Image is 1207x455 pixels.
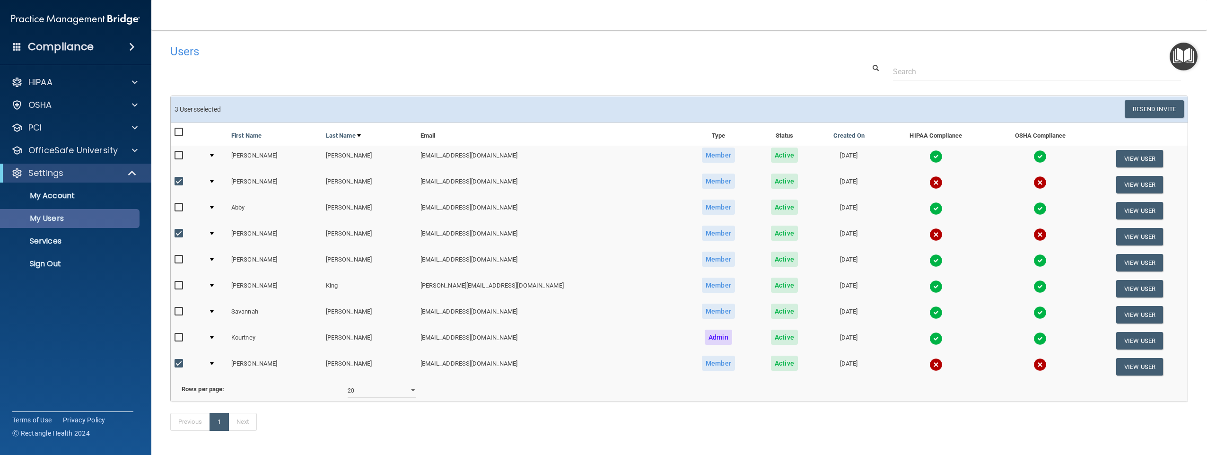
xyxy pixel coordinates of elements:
a: Created On [833,130,865,141]
td: [EMAIL_ADDRESS][DOMAIN_NAME] [417,250,683,276]
td: [EMAIL_ADDRESS][DOMAIN_NAME] [417,198,683,224]
button: Open Resource Center [1170,43,1198,70]
span: Member [702,174,735,189]
span: Member [702,200,735,215]
th: Type [682,123,754,146]
td: [EMAIL_ADDRESS][DOMAIN_NAME] [417,328,683,354]
img: tick.e7d51cea.svg [1033,150,1047,163]
span: Member [702,278,735,293]
a: Previous [170,413,210,431]
td: [DATE] [814,250,883,276]
button: View User [1116,176,1163,193]
span: Active [771,200,798,215]
td: [PERSON_NAME] [322,250,417,276]
img: tick.e7d51cea.svg [929,332,943,345]
img: tick.e7d51cea.svg [929,150,943,163]
a: First Name [231,130,262,141]
td: [PERSON_NAME] [227,250,322,276]
iframe: Drift Widget Chat Controller [1160,390,1196,426]
td: Savannah [227,302,322,328]
img: cross.ca9f0e7f.svg [929,176,943,189]
button: View User [1116,280,1163,297]
td: [PERSON_NAME] [322,302,417,328]
td: [PERSON_NAME] [227,354,322,379]
a: OSHA [11,99,138,111]
p: PCI [28,122,42,133]
button: View User [1116,332,1163,350]
td: [EMAIL_ADDRESS][DOMAIN_NAME] [417,224,683,250]
td: [DATE] [814,328,883,354]
p: OfficeSafe University [28,145,118,156]
span: Active [771,356,798,371]
img: tick.e7d51cea.svg [1033,202,1047,215]
span: Active [771,304,798,319]
img: tick.e7d51cea.svg [1033,280,1047,293]
td: [DATE] [814,198,883,224]
button: View User [1116,150,1163,167]
button: View User [1116,306,1163,324]
img: tick.e7d51cea.svg [929,280,943,293]
span: s [193,105,197,113]
button: View User [1116,254,1163,271]
h4: Compliance [28,40,94,53]
img: PMB logo [11,10,140,29]
span: Member [702,304,735,319]
a: Last Name [326,130,361,141]
button: Resend Invite [1125,100,1184,118]
a: Terms of Use [12,415,52,425]
p: Sign Out [6,259,135,269]
img: cross.ca9f0e7f.svg [1033,176,1047,189]
td: [DATE] [814,276,883,302]
p: My Users [6,214,135,223]
p: Settings [28,167,63,179]
span: Member [702,356,735,371]
th: HIPAA Compliance [883,123,988,146]
button: View User [1116,202,1163,219]
p: Services [6,236,135,246]
td: [EMAIL_ADDRESS][DOMAIN_NAME] [417,354,683,379]
td: [PERSON_NAME] [322,172,417,198]
td: [DATE] [814,224,883,250]
a: Settings [11,167,137,179]
th: OSHA Compliance [988,123,1092,146]
h6: 3 User selected [175,106,672,113]
img: cross.ca9f0e7f.svg [929,228,943,241]
span: Active [771,330,798,345]
span: Active [771,174,798,189]
p: HIPAA [28,77,52,88]
p: OSHA [28,99,52,111]
span: Ⓒ Rectangle Health 2024 [12,429,90,438]
td: [PERSON_NAME] [322,328,417,354]
td: [DATE] [814,146,883,172]
img: tick.e7d51cea.svg [1033,306,1047,319]
img: tick.e7d51cea.svg [929,202,943,215]
img: tick.e7d51cea.svg [929,306,943,319]
img: cross.ca9f0e7f.svg [1033,358,1047,371]
h4: Users [170,45,758,58]
span: Member [702,252,735,267]
img: cross.ca9f0e7f.svg [929,358,943,371]
span: Active [771,148,798,163]
button: View User [1116,358,1163,376]
span: Member [702,226,735,241]
td: [EMAIL_ADDRESS][DOMAIN_NAME] [417,172,683,198]
span: Admin [705,330,732,345]
span: Active [771,252,798,267]
td: [PERSON_NAME] [227,224,322,250]
img: cross.ca9f0e7f.svg [1033,228,1047,241]
img: tick.e7d51cea.svg [1033,332,1047,345]
td: Kourtney [227,328,322,354]
button: View User [1116,228,1163,245]
a: HIPAA [11,77,138,88]
td: [PERSON_NAME] [322,354,417,379]
span: Active [771,226,798,241]
td: Abby [227,198,322,224]
span: Member [702,148,735,163]
td: King [322,276,417,302]
a: Next [228,413,257,431]
td: [DATE] [814,354,883,379]
span: Active [771,278,798,293]
td: [DATE] [814,302,883,328]
td: [PERSON_NAME] [322,146,417,172]
a: OfficeSafe University [11,145,138,156]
